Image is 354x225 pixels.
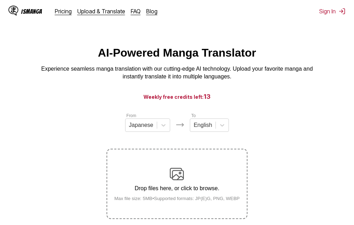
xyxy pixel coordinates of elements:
[77,8,125,15] a: Upload & Translate
[146,8,157,15] a: Blog
[37,65,318,81] p: Experience seamless manga translation with our cutting-edge AI technology. Upload your favorite m...
[176,121,184,129] img: Languages icon
[8,6,55,17] a: IsManga LogoIsManga
[339,8,346,15] img: Sign out
[109,185,245,192] p: Drop files here, or click to browse.
[109,196,245,201] small: Max file size: 5MB • Supported formats: JP(E)G, PNG, WEBP
[17,92,337,101] h3: Weekly free credits left:
[127,113,136,118] label: From
[8,6,18,15] img: IsManga Logo
[21,8,42,15] div: IsManga
[319,8,346,15] button: Sign In
[131,8,141,15] a: FAQ
[98,46,256,59] h1: AI-Powered Manga Translator
[55,8,72,15] a: Pricing
[204,93,211,100] span: 13
[191,113,196,118] label: To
